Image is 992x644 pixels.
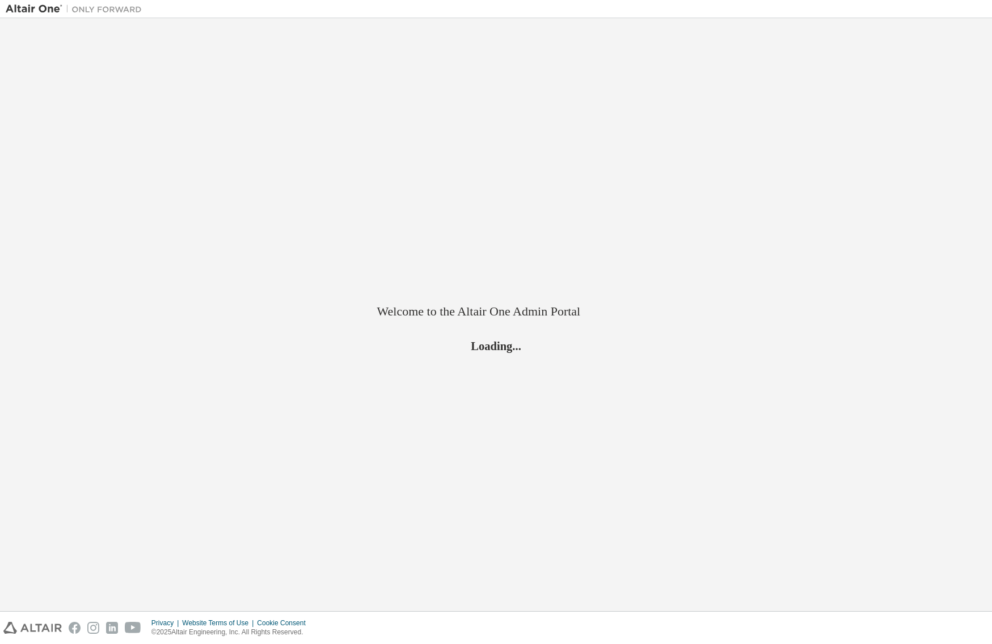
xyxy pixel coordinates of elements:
h2: Loading... [377,338,615,353]
p: © 2025 Altair Engineering, Inc. All Rights Reserved. [151,628,313,637]
img: youtube.svg [125,622,141,634]
img: altair_logo.svg [3,622,62,634]
div: Website Terms of Use [182,618,257,628]
img: Altair One [6,3,147,15]
div: Cookie Consent [257,618,312,628]
img: linkedin.svg [106,622,118,634]
img: instagram.svg [87,622,99,634]
h2: Welcome to the Altair One Admin Portal [377,304,615,319]
div: Privacy [151,618,182,628]
img: facebook.svg [69,622,81,634]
